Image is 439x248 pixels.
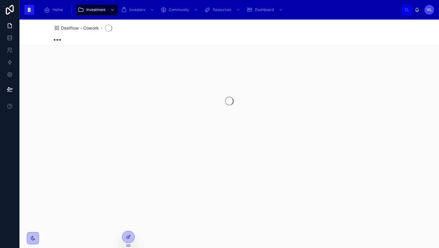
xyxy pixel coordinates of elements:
a: Dealflow - Cowork [54,25,99,31]
img: App logo [24,5,34,15]
a: Community [159,4,201,15]
span: Investors [129,7,145,12]
span: Community [169,7,189,12]
span: Dashboard [255,7,274,12]
span: Resources [213,7,231,12]
span: VL [427,7,432,12]
div: scrollable content [39,3,401,16]
a: Investors [119,4,157,15]
span: Investment [86,7,105,12]
span: Home [52,7,63,12]
span: Dealflow - Cowork [61,25,99,31]
a: Dashboard [244,4,286,15]
a: Resources [202,4,243,15]
a: Investment [76,4,118,15]
a: Home [42,4,67,15]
